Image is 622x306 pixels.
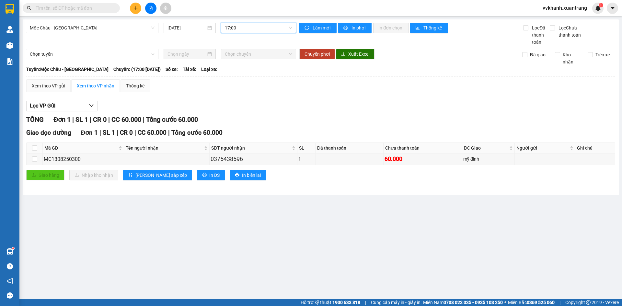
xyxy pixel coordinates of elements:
div: 1 [298,155,314,163]
div: mỹ đình [463,155,513,163]
button: Lọc VP Gửi [26,101,98,111]
span: TỔNG [26,116,44,123]
input: 13/08/2025 [167,24,206,31]
span: bar-chart [415,26,421,31]
strong: 0369 525 060 [527,300,555,305]
div: Xem theo VP gửi [32,82,65,89]
span: Mộc Châu - Hà Nội [30,23,155,33]
span: Tổng cước 60.000 [146,116,198,123]
sup: 1 [12,247,14,249]
button: downloadXuất Excel [336,49,374,59]
span: Thống kê [423,24,443,31]
span: In phơi [351,24,366,31]
span: sync [305,26,310,31]
span: notification [7,278,13,284]
span: Loại xe: [201,66,217,73]
span: | [72,116,74,123]
span: Tên người nhận [126,144,203,152]
span: SL 1 [75,116,88,123]
input: Chọn ngày [167,51,206,58]
span: CC 60.000 [111,116,141,123]
img: warehouse-icon [6,26,13,33]
span: ĐC Giao [464,144,508,152]
img: solution-icon [6,58,13,65]
button: uploadGiao hàng [26,170,64,180]
span: message [7,292,13,299]
span: | [134,129,136,136]
span: Hỗ trợ kỹ thuật: [301,299,360,306]
span: plus [133,6,138,10]
img: logo-vxr [6,4,14,14]
span: | [365,299,366,306]
span: SL 1 [103,129,115,136]
span: Đã giao [527,51,548,58]
span: 1 [600,3,602,7]
div: MC1308250300 [44,155,123,163]
span: download [341,52,346,57]
button: printerIn DS [197,170,225,180]
b: Tuyến: Mộc Châu - [GEOGRAPHIC_DATA] [26,67,109,72]
button: printerIn phơi [338,23,372,33]
span: | [117,129,118,136]
button: Chuyển phơi [299,49,335,59]
span: printer [235,173,239,178]
span: [PERSON_NAME] sắp xếp [135,172,187,179]
span: Cung cấp máy in - giấy in: [371,299,421,306]
span: | [559,299,560,306]
div: Xem theo VP nhận [77,82,114,89]
span: Tổng cước 60.000 [171,129,223,136]
span: Mã GD [44,144,117,152]
span: Đơn 1 [81,129,98,136]
span: ⚪️ [504,301,506,304]
span: In biên lai [242,172,261,179]
button: In đơn chọn [373,23,409,33]
th: Ghi chú [575,143,615,153]
img: icon-new-feature [595,5,601,11]
span: | [99,129,101,136]
button: bar-chartThống kê [410,23,448,33]
button: file-add [145,3,156,14]
td: 0375438596 [210,153,297,165]
button: caret-down [607,3,618,14]
span: Miền Nam [423,299,503,306]
span: file-add [148,6,153,10]
span: search [27,6,31,10]
span: copyright [586,300,591,305]
input: Tìm tên, số ĐT hoặc mã đơn [36,5,112,12]
span: | [143,116,144,123]
span: Lọc Đã thanh toán [529,24,549,46]
span: Chuyến: (17:00 [DATE]) [113,66,161,73]
span: sort-ascending [128,173,133,178]
span: | [108,116,110,123]
span: Lọc Chưa thanh toán [556,24,589,39]
span: CC 60.000 [138,129,167,136]
span: Làm mới [313,24,331,31]
span: Chọn chuyến [225,49,292,59]
td: MC1308250300 [43,153,124,165]
strong: 0708 023 035 - 0935 103 250 [443,300,503,305]
span: Giao dọc đường [26,129,71,136]
span: 17:00 [225,23,292,33]
div: 0375438596 [211,154,296,164]
span: printer [202,173,207,178]
span: In DS [209,172,220,179]
th: Chưa thanh toán [384,143,462,153]
th: SL [297,143,316,153]
span: Người gửi [516,144,569,152]
span: Trên xe [593,51,612,58]
button: syncLàm mới [299,23,337,33]
span: printer [343,26,349,31]
span: aim [163,6,168,10]
button: sort-ascending[PERSON_NAME] sắp xếp [123,170,192,180]
span: | [90,116,91,123]
span: Lọc VP Gửi [30,102,55,110]
span: CR 0 [120,129,133,136]
span: question-circle [7,263,13,269]
span: Tài xế: [183,66,196,73]
span: caret-down [610,5,616,11]
div: 60.000 [385,154,461,164]
div: Thống kê [126,82,144,89]
img: warehouse-icon [6,42,13,49]
span: Đơn 1 [53,116,71,123]
img: warehouse-icon [6,248,13,255]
